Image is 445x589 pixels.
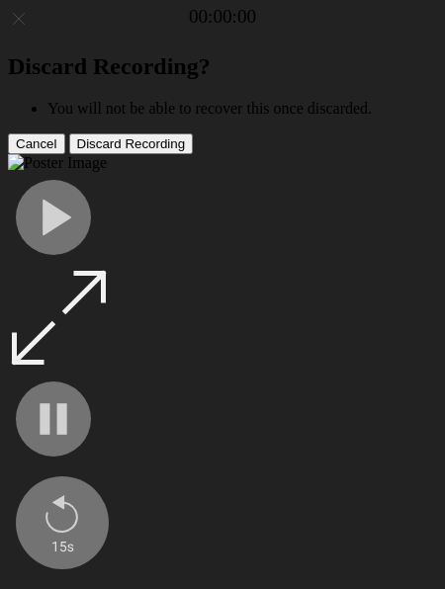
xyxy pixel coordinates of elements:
h2: Discard Recording? [8,53,437,80]
img: Poster Image [8,154,107,172]
a: 00:00:00 [189,6,256,28]
li: You will not be able to recover this once discarded. [47,100,437,118]
button: Discard Recording [69,133,194,154]
button: Cancel [8,133,65,154]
